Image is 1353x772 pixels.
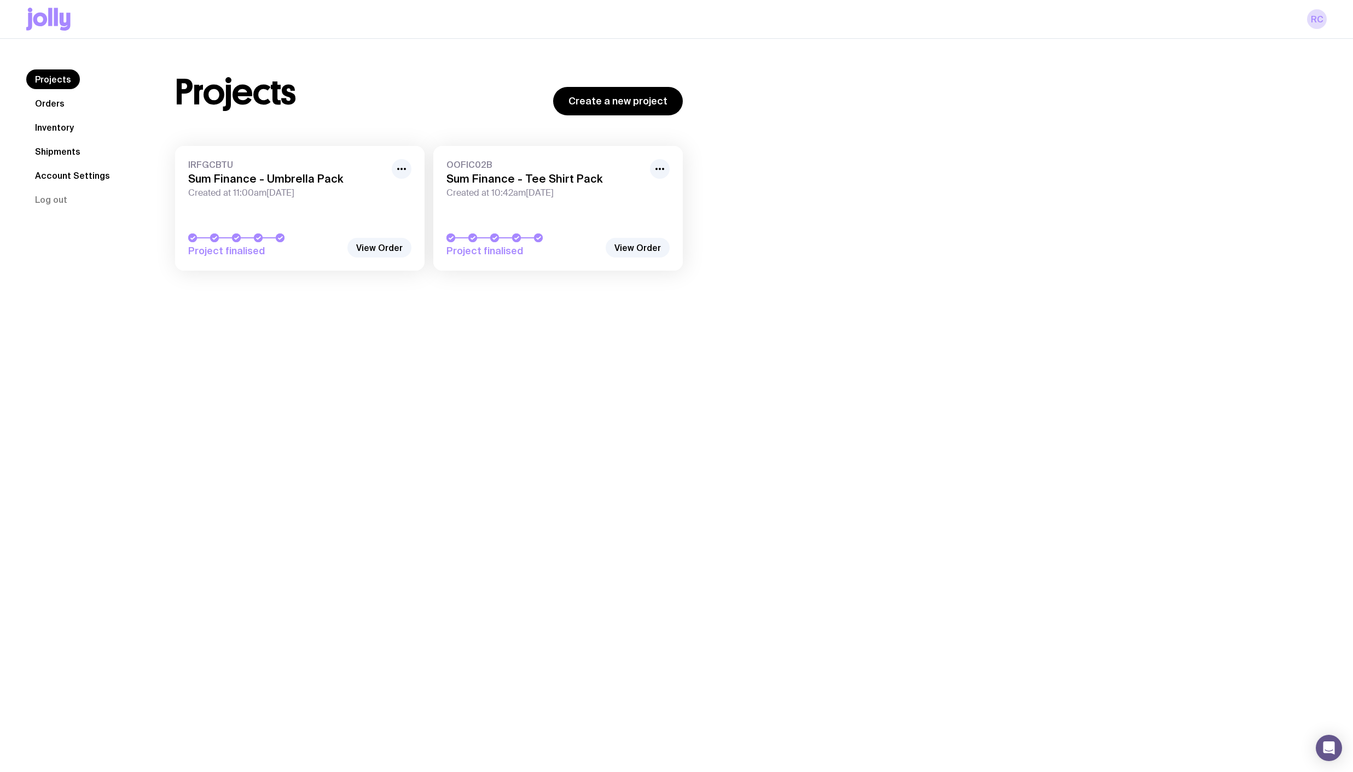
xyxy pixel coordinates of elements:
h3: Sum Finance - Umbrella Pack [188,172,385,185]
h1: Projects [175,75,296,110]
a: RC [1307,9,1327,29]
a: Inventory [26,118,83,137]
span: Project finalised [446,244,600,258]
button: Log out [26,190,76,209]
a: View Order [606,238,670,258]
div: Open Intercom Messenger [1316,735,1342,761]
span: IRFGCBTU [188,159,385,170]
a: View Order [347,238,411,258]
a: OOFIC02BSum Finance - Tee Shirt PackCreated at 10:42am[DATE]Project finalised [433,146,683,271]
span: Project finalised [188,244,341,258]
a: Projects [26,69,80,89]
a: Orders [26,93,73,113]
a: Account Settings [26,166,119,185]
a: IRFGCBTUSum Finance - Umbrella PackCreated at 11:00am[DATE]Project finalised [175,146,425,271]
span: Created at 11:00am[DATE] [188,188,385,198]
span: Created at 10:42am[DATE] [446,188,643,198]
a: Shipments [26,142,89,161]
span: OOFIC02B [446,159,643,170]
a: Create a new project [553,87,683,115]
h3: Sum Finance - Tee Shirt Pack [446,172,643,185]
